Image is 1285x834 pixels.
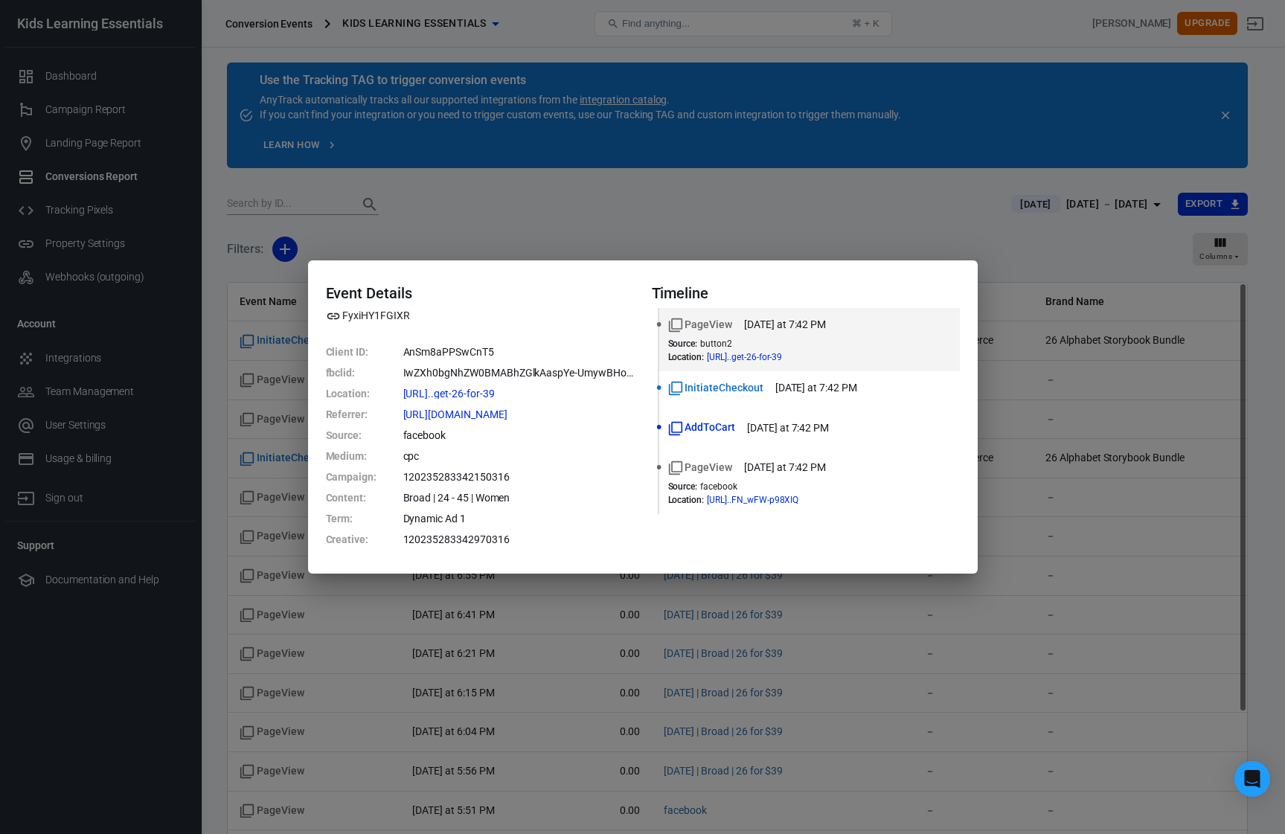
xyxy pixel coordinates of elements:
[326,446,400,466] dt: Medium :
[1234,761,1270,797] div: Open Intercom Messenger
[326,284,634,302] h4: Event Details
[326,529,400,550] dt: Creative :
[403,446,634,466] dd: cpc
[668,317,733,333] span: Standard event name
[403,341,634,362] dd: AnSm8aPPSwCnT5
[668,420,736,435] span: Standard event name
[403,404,634,425] dd: http://m.facebook.com/
[668,352,705,362] dt: Location :
[775,380,857,396] time: 2025-09-20T19:42:54-04:00
[326,487,400,508] dt: Content :
[403,466,634,487] dd: 120235283342150316
[326,362,400,383] dt: fbclid :
[668,495,705,505] dt: Location :
[326,383,400,404] dt: Location :
[403,383,634,404] dd: https://kidslearningessentials.com/checkouts/26stories-checkout/?utm_source=button2&utm_medium=la...
[747,420,829,436] time: 2025-09-20T19:42:54-04:00
[403,425,634,446] dd: facebook
[403,508,634,529] dd: Dynamic Ad 1
[326,425,400,446] dt: Source :
[403,487,634,508] dd: Broad | 24 - 45 | Women
[652,284,960,302] h4: Timeline
[403,388,522,399] span: https://kidslearningessentials.com/checkouts/26stories-checkout/?utm_source=button2&utm_medium=la...
[668,380,763,396] span: Standard event name
[326,466,400,487] dt: Campaign :
[326,508,400,529] dt: Term :
[744,460,826,475] time: 2025-09-20T19:42:44-04:00
[700,481,737,492] span: facebook
[744,317,826,333] time: 2025-09-20T19:42:57-04:00
[700,339,732,349] span: button2
[403,529,634,550] dd: 120235283342970316
[403,409,534,420] span: http://m.facebook.com/
[707,495,825,504] span: https://kidslearningessentials.com/26-for-39/?utm_source=facebook&utm_medium=cpc&utm_content=Broa...
[403,362,634,383] dd: IwZXh0bgNhZW0BMABhZGlkAaspYe-UmywBHoJVk1pF-moLIHAeLUMYD-XTMivcrnbGXjIdL5peF8aNI6QiDWTzwGk-sIjw_ae...
[326,404,400,425] dt: Referrer :
[668,460,733,475] span: Standard event name
[326,341,400,362] dt: Client ID :
[707,353,809,362] span: https://kidslearningessentials.com/checkouts/26stories-checkout/?utm_source=button2&utm_medium=la...
[326,308,410,324] span: Property
[668,481,698,492] dt: Source :
[668,339,698,349] dt: Source :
